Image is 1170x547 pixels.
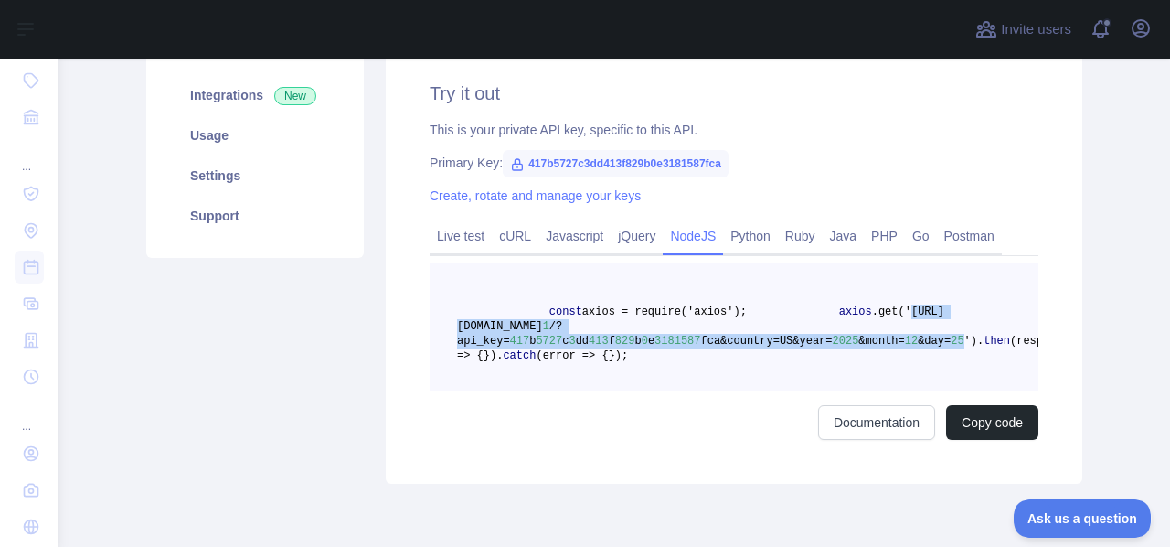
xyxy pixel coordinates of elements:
a: jQuery [611,221,663,251]
button: Copy code [946,405,1038,440]
span: then [984,335,1010,348]
span: e [648,335,654,348]
span: }); [609,349,629,362]
div: ... [15,397,44,434]
span: . [496,349,503,362]
a: Go [905,221,937,251]
a: Support [168,196,342,236]
a: Live test [430,221,492,251]
span: 413 [589,335,609,348]
span: ') [964,335,977,348]
span: fca&country=US&year= [701,335,833,348]
a: cURL [492,221,538,251]
a: Ruby [778,221,823,251]
span: dd [576,335,589,348]
span: const [549,306,582,318]
span: &month= [858,335,904,348]
span: 12 [905,335,918,348]
span: 3181587 [654,335,700,348]
span: 417 [510,335,530,348]
span: 25 [951,335,963,348]
a: Settings [168,156,342,196]
button: Invite users [972,15,1075,44]
span: catch [503,349,536,362]
span: b [634,335,641,348]
a: Usage [168,115,342,156]
div: Primary Key: [430,154,1038,172]
span: Invite users [1001,19,1071,40]
span: }) [484,349,496,362]
a: Create, rotate and manage your keys [430,188,641,203]
a: Postman [937,221,1002,251]
span: f [609,335,615,348]
span: . [977,335,984,348]
span: (error => { [536,349,608,362]
span: 3 [569,335,575,348]
span: c [562,335,569,348]
div: This is your private API key, specific to this API. [430,121,1038,139]
span: axios [839,306,872,318]
a: Documentation [818,405,935,440]
span: axios = require('axios'); [582,306,747,318]
a: Javascript [538,221,611,251]
span: 417b5727c3dd413f829b0e3181587fca [503,150,729,177]
span: b [529,335,536,348]
a: Integrations New [168,75,342,115]
div: ... [15,137,44,174]
a: NodeJS [663,221,723,251]
span: New [274,87,316,105]
span: &day= [918,335,951,348]
span: 829 [615,335,635,348]
a: PHP [864,221,905,251]
span: 2025 [833,335,859,348]
iframe: Toggle Customer Support [1014,499,1152,538]
span: 1 [543,320,549,333]
h2: Try it out [430,80,1038,106]
span: 0 [642,335,648,348]
span: 5727 [536,335,562,348]
a: Python [723,221,778,251]
a: Java [823,221,865,251]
